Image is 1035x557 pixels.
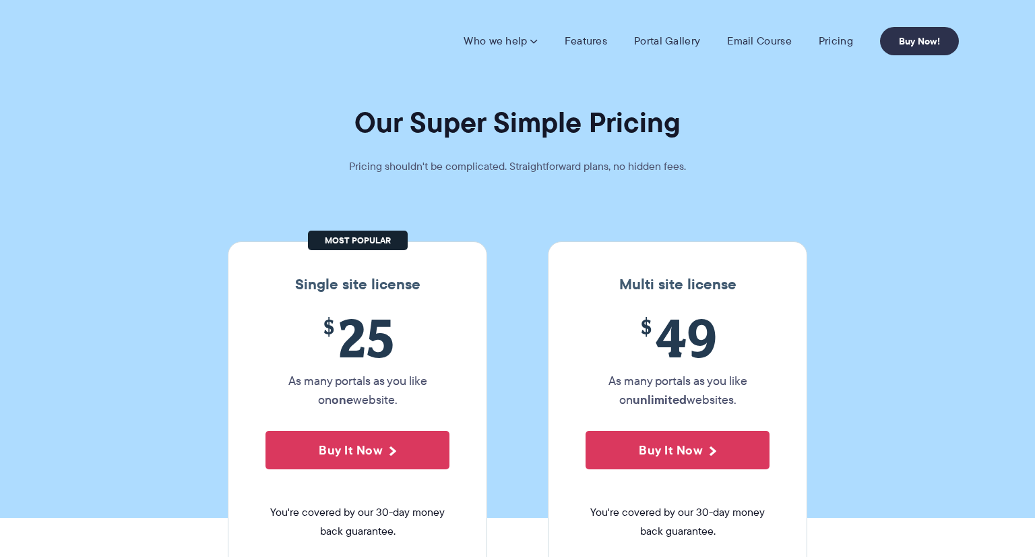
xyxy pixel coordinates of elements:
p: Pricing shouldn't be complicated. Straightforward plans, no hidden fees. [315,157,720,176]
h3: Single site license [242,276,473,293]
a: Email Course [727,34,792,48]
span: 49 [586,307,770,368]
h3: Multi site license [562,276,793,293]
a: Portal Gallery [634,34,700,48]
a: Buy Now! [880,27,959,55]
p: As many portals as you like on websites. [586,372,770,409]
span: You're covered by our 30-day money back guarantee. [265,503,449,541]
span: 25 [265,307,449,368]
strong: unlimited [633,390,687,409]
button: Buy It Now [265,431,449,469]
a: Pricing [819,34,853,48]
span: You're covered by our 30-day money back guarantee. [586,503,770,541]
a: Who we help [464,34,537,48]
a: Features [565,34,607,48]
strong: one [332,390,353,409]
p: As many portals as you like on website. [265,372,449,409]
button: Buy It Now [586,431,770,469]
